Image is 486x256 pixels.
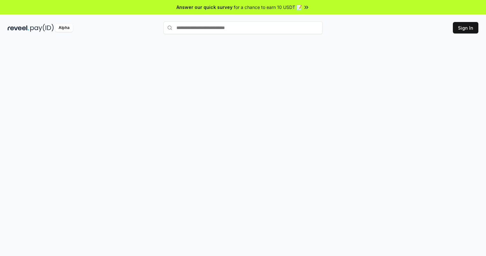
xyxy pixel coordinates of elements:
span: Answer our quick survey [176,4,232,11]
button: Sign In [453,22,478,33]
span: for a chance to earn 10 USDT 📝 [234,4,302,11]
img: pay_id [30,24,54,32]
div: Alpha [55,24,73,32]
img: reveel_dark [8,24,29,32]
